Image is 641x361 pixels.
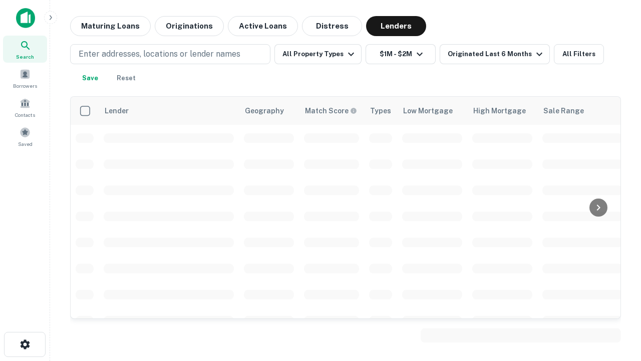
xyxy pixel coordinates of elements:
a: Borrowers [3,65,47,92]
button: Reset [110,68,142,88]
button: Originated Last 6 Months [440,44,550,64]
p: Enter addresses, locations or lender names [79,48,240,60]
th: Low Mortgage [397,97,467,125]
span: Saved [18,140,33,148]
th: Types [364,97,397,125]
th: Geography [239,97,299,125]
span: Contacts [15,111,35,119]
button: All Property Types [274,44,362,64]
div: Originated Last 6 Months [448,48,545,60]
span: Search [16,53,34,61]
div: Types [370,105,391,117]
div: Capitalize uses an advanced AI algorithm to match your search with the best lender. The match sco... [305,105,357,116]
button: Distress [302,16,362,36]
button: Save your search to get updates of matches that match your search criteria. [74,68,106,88]
div: High Mortgage [473,105,526,117]
button: Active Loans [228,16,298,36]
iframe: Chat Widget [591,249,641,297]
div: Lender [105,105,129,117]
button: $1M - $2M [366,44,436,64]
th: Capitalize uses an advanced AI algorithm to match your search with the best lender. The match sco... [299,97,364,125]
button: All Filters [554,44,604,64]
th: Lender [99,97,239,125]
a: Saved [3,123,47,150]
button: Maturing Loans [70,16,151,36]
th: High Mortgage [467,97,537,125]
a: Search [3,36,47,63]
img: capitalize-icon.png [16,8,35,28]
div: Sale Range [543,105,584,117]
button: Originations [155,16,224,36]
th: Sale Range [537,97,627,125]
a: Contacts [3,94,47,121]
button: Lenders [366,16,426,36]
div: Geography [245,105,284,117]
div: Low Mortgage [403,105,453,117]
button: Enter addresses, locations or lender names [70,44,270,64]
h6: Match Score [305,105,355,116]
span: Borrowers [13,82,37,90]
